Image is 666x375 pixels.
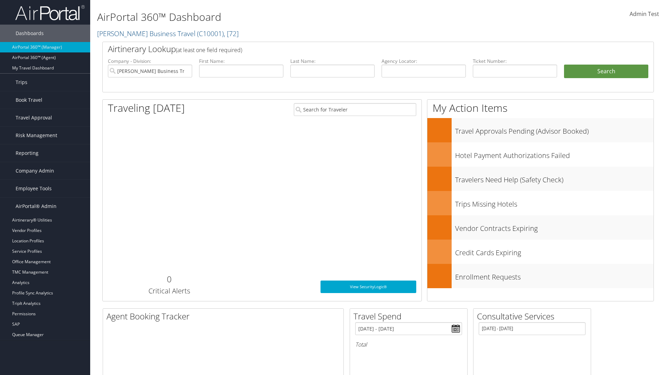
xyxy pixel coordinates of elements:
[16,74,27,91] span: Trips
[176,46,242,54] span: (at least one field required)
[199,58,283,65] label: First Name:
[108,273,230,285] h2: 0
[427,101,654,115] h1: My Action Items
[108,101,185,115] h1: Traveling [DATE]
[16,180,52,197] span: Employee Tools
[16,198,57,215] span: AirPortal® Admin
[455,196,654,209] h3: Trips Missing Hotels
[106,310,343,322] h2: Agent Booking Tracker
[427,118,654,142] a: Travel Approvals Pending (Advisor Booked)
[16,162,54,180] span: Company Admin
[455,244,654,258] h3: Credit Cards Expiring
[16,127,57,144] span: Risk Management
[16,144,39,162] span: Reporting
[427,215,654,240] a: Vendor Contracts Expiring
[353,310,467,322] h2: Travel Spend
[455,123,654,136] h3: Travel Approvals Pending (Advisor Booked)
[477,310,591,322] h2: Consultative Services
[455,220,654,233] h3: Vendor Contracts Expiring
[97,10,472,24] h1: AirPortal 360™ Dashboard
[16,109,52,126] span: Travel Approval
[224,29,239,38] span: , [ 72 ]
[455,172,654,185] h3: Travelers Need Help (Safety Check)
[321,281,416,293] a: View SecurityLogic®
[455,269,654,282] h3: Enrollment Requests
[427,142,654,167] a: Hotel Payment Authorizations Failed
[16,25,44,42] span: Dashboards
[108,43,603,55] h2: Airtinerary Lookup
[427,264,654,288] a: Enrollment Requests
[15,5,85,21] img: airportal-logo.png
[108,58,192,65] label: Company - Division:
[108,286,230,296] h3: Critical Alerts
[427,167,654,191] a: Travelers Need Help (Safety Check)
[630,3,659,25] a: Admin Test
[427,191,654,215] a: Trips Missing Hotels
[16,91,42,109] span: Book Travel
[630,10,659,18] span: Admin Test
[564,65,648,78] button: Search
[355,341,462,348] h6: Total
[473,58,557,65] label: Ticket Number:
[197,29,224,38] span: ( C10001 )
[294,103,416,116] input: Search for Traveler
[455,147,654,160] h3: Hotel Payment Authorizations Failed
[97,29,239,38] a: [PERSON_NAME] Business Travel
[382,58,466,65] label: Agency Locator:
[290,58,375,65] label: Last Name:
[427,240,654,264] a: Credit Cards Expiring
